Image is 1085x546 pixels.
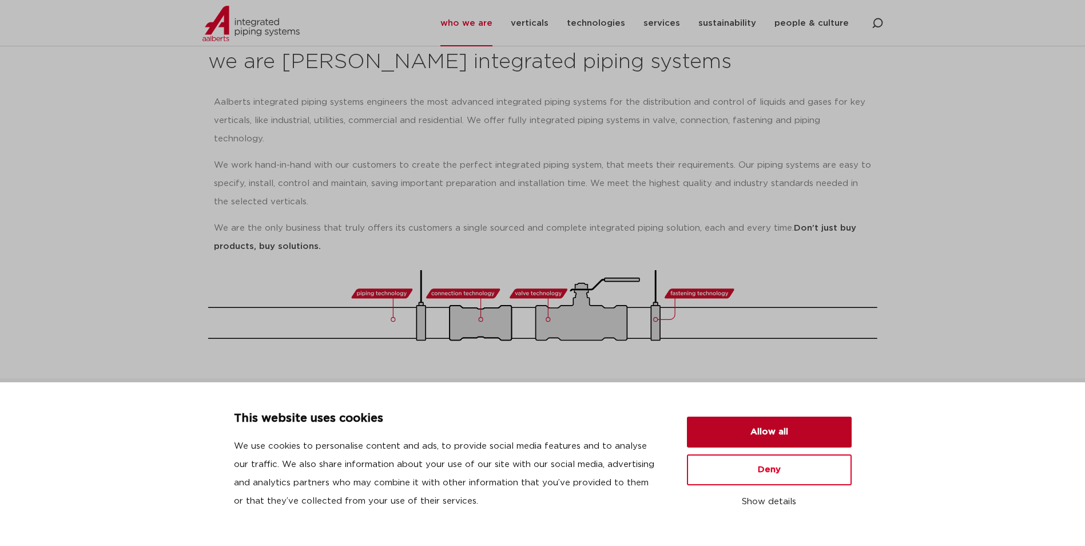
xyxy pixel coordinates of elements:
[214,93,872,148] p: Aalberts integrated piping systems engineers the most advanced integrated piping systems for the ...
[214,156,872,211] p: We work hand-in-hand with our customers to create the perfect integrated piping system, that meet...
[687,454,852,485] button: Deny
[214,219,872,256] p: We are the only business that truly offers its customers a single sourced and complete integrated...
[687,417,852,448] button: Allow all
[687,492,852,512] button: Show details
[234,410,659,428] p: This website uses cookies
[234,437,659,511] p: We use cookies to personalise content and ads, to provide social media features and to analyse ou...
[208,49,877,76] h2: we are [PERSON_NAME] integrated piping systems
